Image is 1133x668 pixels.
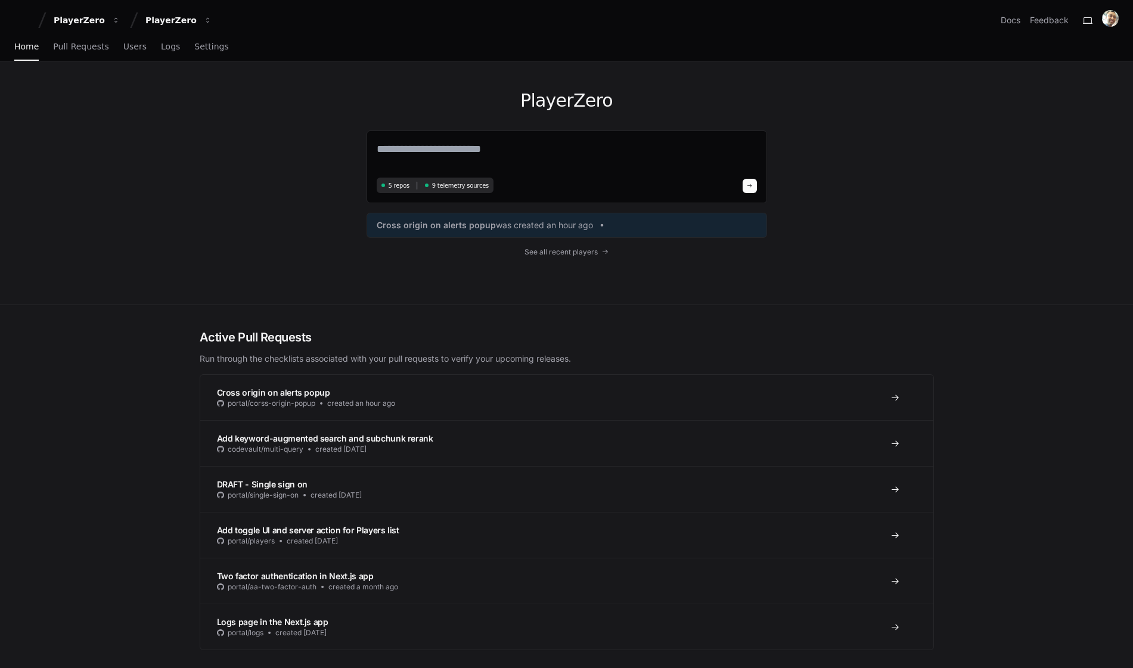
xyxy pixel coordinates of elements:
a: Pull Requests [53,33,108,61]
span: created [DATE] [287,536,338,546]
span: created [DATE] [275,628,327,638]
a: Settings [194,33,228,61]
span: was created an hour ago [496,219,593,231]
a: Cross origin on alerts popupwas created an hour ago [377,219,757,231]
button: Feedback [1030,14,1069,26]
button: PlayerZero [49,10,125,31]
div: PlayerZero [145,14,197,26]
span: Add toggle UI and server action for Players list [217,525,399,535]
a: Home [14,33,39,61]
span: See all recent players [524,247,598,257]
div: PlayerZero [54,14,105,26]
span: Logs page in the Next.js app [217,617,328,627]
span: created a month ago [328,582,398,592]
span: created [DATE] [311,490,362,500]
a: Logs page in the Next.js appportal/logscreated [DATE] [200,604,933,650]
button: PlayerZero [141,10,217,31]
span: portal/corss-origin-popup [228,399,315,408]
span: created [DATE] [315,445,367,454]
a: Cross origin on alerts popupportal/corss-origin-popupcreated an hour ago [200,375,933,420]
span: created an hour ago [327,399,395,408]
a: Logs [161,33,180,61]
a: See all recent players [367,247,767,257]
a: Add toggle UI and server action for Players listportal/playerscreated [DATE] [200,512,933,558]
span: Users [123,43,147,50]
a: Users [123,33,147,61]
span: portal/single-sign-on [228,490,299,500]
p: Run through the checklists associated with your pull requests to verify your upcoming releases. [200,353,934,365]
span: Cross origin on alerts popup [217,387,330,397]
span: Pull Requests [53,43,108,50]
img: avatar [1102,10,1119,27]
span: Logs [161,43,180,50]
h2: Active Pull Requests [200,329,934,346]
span: DRAFT - Single sign on [217,479,308,489]
span: 5 repos [389,181,410,190]
a: Docs [1001,14,1020,26]
a: Add keyword-augmented search and subchunk rerankcodevault/multi-querycreated [DATE] [200,420,933,466]
a: Two factor authentication in Next.js appportal/aa-two-factor-authcreated a month ago [200,558,933,604]
span: Settings [194,43,228,50]
span: Home [14,43,39,50]
a: DRAFT - Single sign onportal/single-sign-oncreated [DATE] [200,466,933,512]
span: Add keyword-augmented search and subchunk rerank [217,433,433,443]
span: Cross origin on alerts popup [377,219,496,231]
span: 9 telemetry sources [432,181,489,190]
span: portal/aa-two-factor-auth [228,582,316,592]
span: portal/players [228,536,275,546]
span: portal/logs [228,628,263,638]
h1: PlayerZero [367,90,767,111]
span: codevault/multi-query [228,445,303,454]
span: Two factor authentication in Next.js app [217,571,374,581]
